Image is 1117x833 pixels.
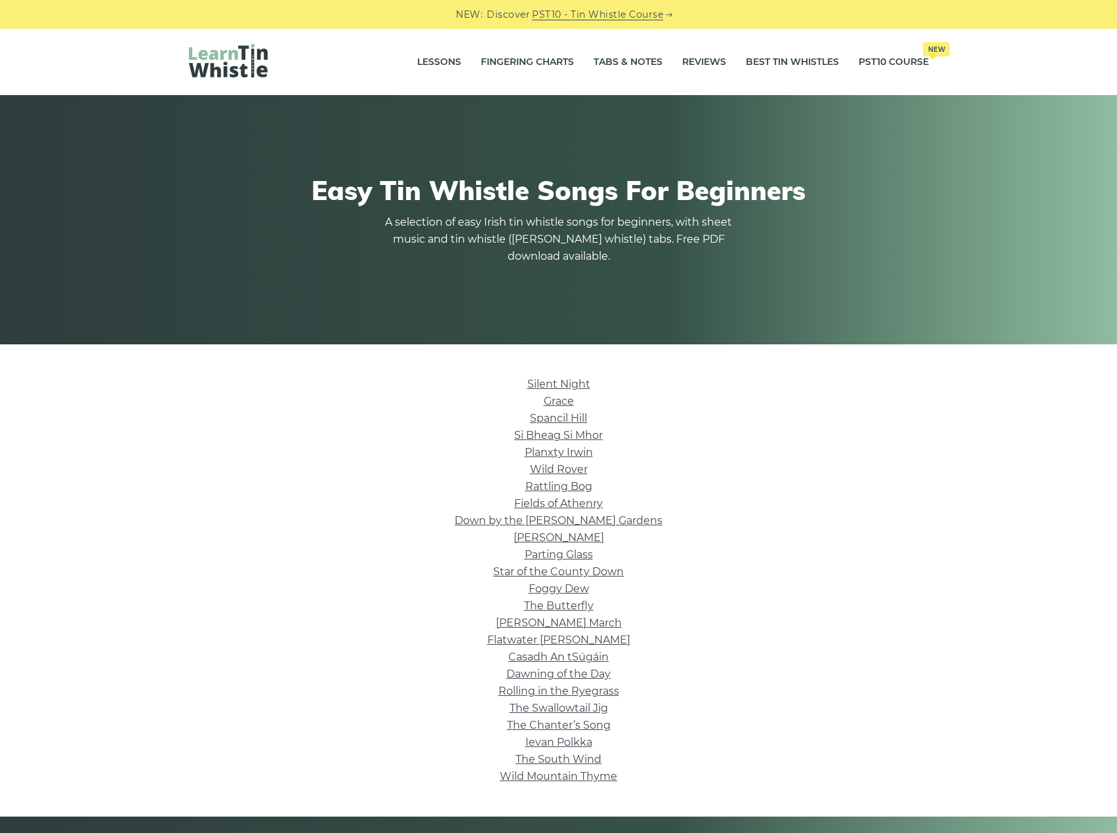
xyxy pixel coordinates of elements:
[510,702,608,714] a: The Swallowtail Jig
[525,480,592,493] a: Rattling Bog
[544,395,574,407] a: Grace
[514,429,603,441] a: Si­ Bheag Si­ Mhor
[530,463,588,476] a: Wild Rover
[746,46,839,79] a: Best Tin Whistles
[529,582,589,595] a: Foggy Dew
[527,378,590,390] a: Silent Night
[514,497,603,510] a: Fields of Athenry
[500,770,617,782] a: Wild Mountain Thyme
[923,42,950,56] span: New
[514,531,604,544] a: [PERSON_NAME]
[487,634,630,646] a: Flatwater [PERSON_NAME]
[594,46,662,79] a: Tabs & Notes
[508,651,609,663] a: Casadh An tSúgáin
[189,44,268,77] img: LearnTinWhistle.com
[417,46,461,79] a: Lessons
[496,617,622,629] a: [PERSON_NAME] March
[682,46,726,79] a: Reviews
[507,719,611,731] a: The Chanter’s Song
[524,599,594,612] a: The Butterfly
[530,412,587,424] a: Spancil Hill
[189,174,929,206] h1: Easy Tin Whistle Songs For Beginners
[859,46,929,79] a: PST10 CourseNew
[382,214,736,265] p: A selection of easy Irish tin whistle songs for beginners, with sheet music and tin whistle ([PER...
[498,685,619,697] a: Rolling in the Ryegrass
[506,668,611,680] a: Dawning of the Day
[516,753,601,765] a: The South Wind
[525,446,593,458] a: Planxty Irwin
[455,514,662,527] a: Down by the [PERSON_NAME] Gardens
[493,565,624,578] a: Star of the County Down
[525,736,592,748] a: Ievan Polkka
[525,548,593,561] a: Parting Glass
[481,46,574,79] a: Fingering Charts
